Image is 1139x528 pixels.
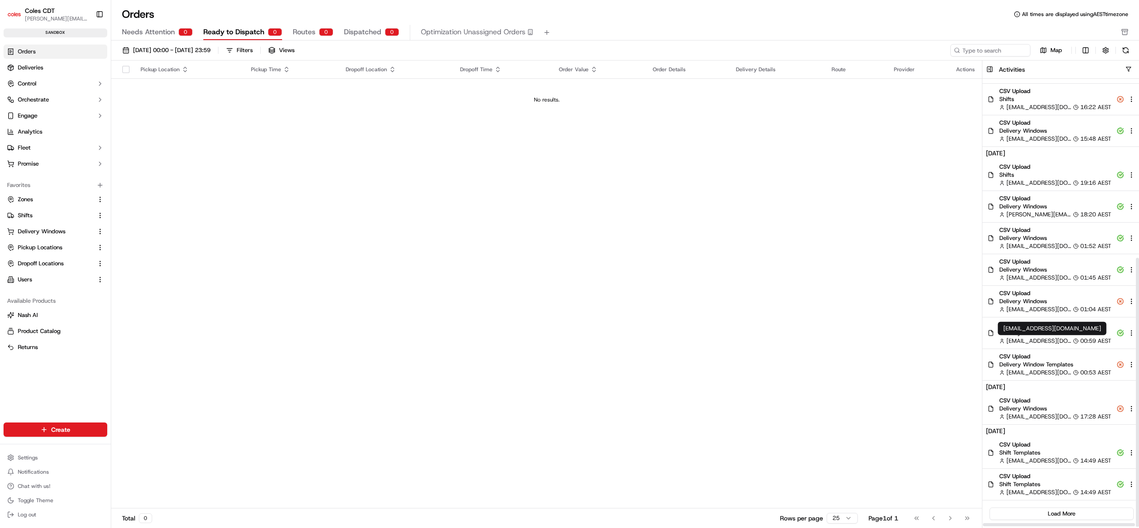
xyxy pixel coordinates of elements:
span: Log out [18,511,36,518]
span: CSV Upload [999,163,1111,171]
div: 0 [319,28,333,36]
button: Coles CDTColes CDT[PERSON_NAME][EMAIL_ADDRESS][PERSON_NAME][DOMAIN_NAME] [4,4,92,25]
span: CSV Upload [999,353,1111,361]
p: Welcome 👋 [9,36,162,50]
button: Coles CDT [25,6,55,15]
span: CSV Upload [999,321,1111,329]
div: Favorites [4,178,107,192]
button: [EMAIL_ADDRESS][DOMAIN_NAME] [999,242,1071,250]
button: Settings [4,451,107,464]
div: Filters [237,46,253,54]
button: Returns [4,340,107,354]
button: Map [1034,45,1068,56]
span: 01:52 AEST [1080,242,1111,250]
div: Dropoff Time [460,66,545,73]
div: 0 [268,28,282,36]
button: Control [4,77,107,91]
button: Log out [4,508,107,521]
div: 0 [139,513,152,523]
button: Create [4,422,107,437]
a: Powered byPylon [63,151,108,158]
span: CSV Upload [999,195,1111,203]
div: sandbox [4,28,107,37]
span: 19:16 AEST [1080,179,1111,187]
button: Pickup Locations [4,240,107,255]
div: Available Products [4,294,107,308]
button: Users [4,272,107,287]
button: [EMAIL_ADDRESS][DOMAIN_NAME] [999,337,1071,345]
span: Pylon [89,151,108,158]
span: [EMAIL_ADDRESS][DOMAIN_NAME] [1006,305,1071,313]
span: Delivery Windows [999,297,1111,305]
span: Shifts [999,171,1111,179]
span: [EMAIL_ADDRESS][DOMAIN_NAME] [1006,135,1071,143]
button: [DATE] 00:00 - [DATE] 23:59 [118,44,214,57]
button: Notifications [4,466,107,478]
button: Promise [4,157,107,171]
span: Delivery Windows [999,405,1111,413]
button: [EMAIL_ADDRESS][DOMAIN_NAME] [999,135,1071,143]
span: [EMAIL_ADDRESS][DOMAIN_NAME] [1006,179,1071,187]
span: 18:20 AEST [1080,211,1111,219]
button: Filters [222,44,257,57]
a: 💻API Documentation [72,126,146,142]
div: Route [832,66,880,73]
span: Orders [18,48,36,56]
span: Map [1050,46,1062,54]
h3: Activities [999,65,1025,74]
span: Views [279,46,295,54]
button: Start new chat [151,88,162,99]
div: Provider [894,66,942,73]
span: Create [51,425,70,434]
button: [EMAIL_ADDRESS][DOMAIN_NAME] [999,179,1071,187]
span: 17:28 AEST [1080,413,1111,421]
span: Nash AI [18,311,38,319]
span: 01:45 AEST [1080,274,1111,282]
span: Delivery Windows [999,203,1111,211]
span: Settings [18,454,38,461]
span: CSV Upload [999,472,1111,480]
div: We're available if you need us! [30,94,113,102]
span: Delivery Windows [999,234,1111,242]
span: [EMAIL_ADDRESS][DOMAIN_NAME] [1006,242,1071,250]
span: 00:59 AEST [1080,337,1111,345]
a: 📗Knowledge Base [5,126,72,142]
input: Type to search [950,44,1030,57]
a: Users [7,276,93,284]
span: [EMAIL_ADDRESS][DOMAIN_NAME] [1006,337,1071,345]
span: CSV Upload [999,397,1111,405]
span: Delivery Windows [999,266,1111,274]
span: 01:04 AEST [1080,305,1111,313]
button: Dropoff Locations [4,256,107,271]
span: [EMAIL_ADDRESS][DOMAIN_NAME] [1006,274,1071,282]
span: [EMAIL_ADDRESS][DOMAIN_NAME] [1006,488,1071,496]
span: 16:22 AEST [1080,103,1111,111]
span: Delivery Windows [999,127,1111,135]
span: Zones [18,195,33,203]
span: Needs Attention [122,27,175,37]
span: CSV Upload [999,87,1111,95]
span: [PERSON_NAME][EMAIL_ADDRESS][PERSON_NAME][DOMAIN_NAME] [1006,211,1071,219]
img: 1736555255976-a54dd68f-1ca7-489b-9aae-adbdc363a1c4 [9,85,25,102]
button: [EMAIL_ADDRESS][DOMAIN_NAME] [999,413,1071,421]
div: 📗 [9,130,16,138]
button: Zones [4,192,107,207]
span: Orchestrate [18,96,49,104]
button: Fleet [4,141,107,155]
span: [EMAIL_ADDRESS][DOMAIN_NAME] [1006,457,1071,465]
span: Fleet [18,144,31,152]
span: Pickup Locations [18,244,62,252]
button: [EMAIL_ADDRESS][DOMAIN_NAME] [999,488,1071,496]
div: [EMAIL_ADDRESS][DOMAIN_NAME] [998,322,1107,335]
div: Pickup Time [251,66,331,73]
button: Delivery Windows [4,224,107,239]
span: 00:53 AEST [1080,369,1111,377]
button: [EMAIL_ADDRESS][DOMAIN_NAME] [999,103,1071,111]
button: Shifts [4,208,107,223]
h1: Orders [122,7,154,21]
p: Rows per page [780,514,823,523]
a: Shifts [7,211,93,219]
button: [EMAIL_ADDRESS][DOMAIN_NAME] [999,274,1071,282]
span: CSV Upload [999,258,1111,266]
